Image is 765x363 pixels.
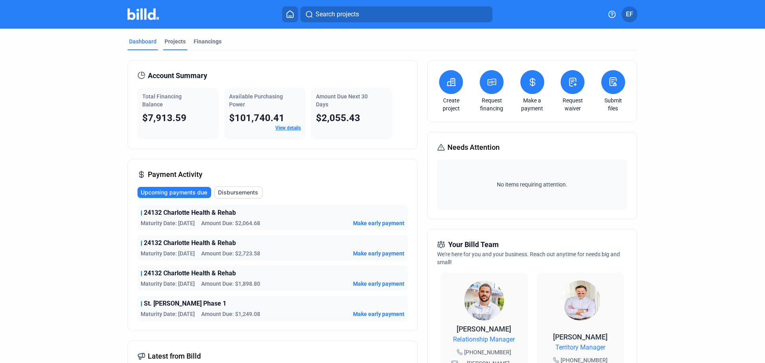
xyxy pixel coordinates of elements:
span: Disbursements [218,188,258,196]
span: No items requiring attention. [440,181,624,188]
span: 24132 Charlotte Health & Rehab [144,208,236,218]
span: $7,913.59 [142,112,186,124]
span: Amount Due Next 30 Days [316,93,368,108]
span: 24132 Charlotte Health & Rehab [144,269,236,278]
a: Create project [437,96,465,112]
button: Make early payment [353,280,404,288]
img: Territory Manager [561,281,600,320]
a: Request financing [478,96,506,112]
div: Financings [194,37,222,45]
span: Upcoming payments due [141,188,207,196]
span: Maturity Date: [DATE] [141,249,195,257]
span: We're here for you and your business. Reach out anytime for needs big and small! [437,251,620,265]
a: Request waiver [559,96,586,112]
span: Needs Attention [447,142,500,153]
span: [PHONE_NUMBER] [464,348,511,356]
button: Search projects [300,6,492,22]
img: Billd Company Logo [127,8,159,20]
a: Make a payment [518,96,546,112]
button: Make early payment [353,249,404,257]
span: Amount Due: $2,723.58 [201,249,260,257]
a: Submit files [599,96,627,112]
span: Amount Due: $2,064.68 [201,219,260,227]
button: Upcoming payments due [137,187,211,198]
span: Territory Manager [555,343,605,352]
span: Payment Activity [148,169,202,180]
span: [PERSON_NAME] [553,333,608,341]
span: Available Purchasing Power [229,93,283,108]
span: Total Financing Balance [142,93,182,108]
button: Make early payment [353,219,404,227]
span: 24132 Charlotte Health & Rehab [144,238,236,248]
button: EF [622,6,637,22]
span: Search projects [316,10,359,19]
span: Amount Due: $1,249.08 [201,310,260,318]
span: Maturity Date: [DATE] [141,219,195,227]
button: Disbursements [214,186,263,198]
img: Relationship Manager [464,281,504,320]
span: Your Billd Team [448,239,499,250]
span: Maturity Date: [DATE] [141,310,195,318]
span: Maturity Date: [DATE] [141,280,195,288]
span: Account Summary [148,70,207,81]
span: [PERSON_NAME] [457,325,511,333]
span: Amount Due: $1,898.80 [201,280,260,288]
div: Dashboard [129,37,157,45]
span: St. [PERSON_NAME] Phase 1 [144,299,226,308]
span: Latest from Billd [148,351,201,362]
span: EF [626,10,633,19]
button: Make early payment [353,310,404,318]
span: $101,740.41 [229,112,284,124]
a: View details [275,125,301,131]
span: Relationship Manager [453,335,515,344]
span: $2,055.43 [316,112,360,124]
div: Projects [165,37,186,45]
